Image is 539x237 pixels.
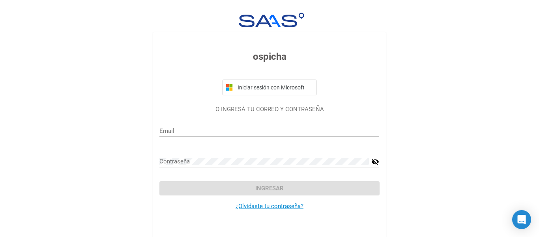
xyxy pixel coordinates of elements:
[512,210,531,229] div: Open Intercom Messenger
[159,105,379,114] p: O INGRESÁ TU CORREO Y CONTRASEÑA
[159,49,379,64] h3: ospicha
[159,181,379,195] button: Ingresar
[236,203,303,210] a: ¿Olvidaste tu contraseña?
[255,185,284,192] span: Ingresar
[236,84,313,91] span: Iniciar sesión con Microsoft
[371,157,379,167] mat-icon: visibility_off
[222,80,317,95] button: Iniciar sesión con Microsoft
